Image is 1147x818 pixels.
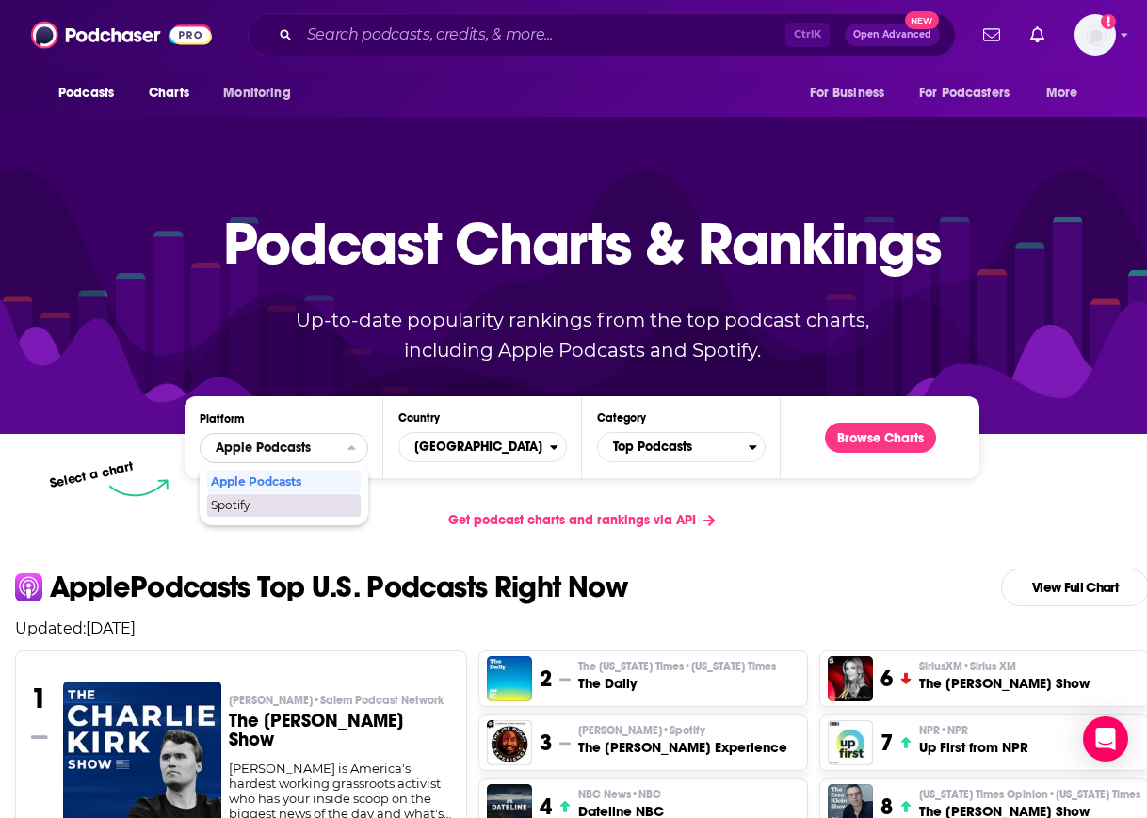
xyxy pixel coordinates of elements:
[578,787,664,802] p: NBC News • NBC
[229,693,452,761] a: [PERSON_NAME]•Salem Podcast NetworkThe [PERSON_NAME] Show
[578,723,787,738] p: Joe Rogan • Spotify
[1074,14,1116,56] span: Logged in as evankrask
[45,75,138,111] button: open menu
[905,11,939,29] span: New
[109,479,169,497] img: select arrow
[50,572,627,602] p: Apple Podcasts Top U.S. Podcasts Right Now
[229,712,452,749] h3: The [PERSON_NAME] Show
[229,693,444,708] span: [PERSON_NAME]
[578,659,776,693] a: The [US_STATE] Times•[US_STATE] TimesThe Daily
[1046,80,1078,106] span: More
[919,723,968,738] span: NPR
[137,75,201,111] a: Charts
[229,693,452,708] p: Charlie Kirk • Salem Podcast Network
[631,788,661,801] span: • NBC
[487,720,532,765] img: The Joe Rogan Experience
[662,724,705,737] span: • Spotify
[1023,19,1052,51] a: Show notifications dropdown
[1074,14,1116,56] img: User Profile
[853,30,931,40] span: Open Advanced
[1101,14,1116,29] svg: Add a profile image
[828,720,873,765] img: Up First from NPR
[15,573,42,601] img: apple Icon
[1074,14,1116,56] button: Show profile menu
[919,723,1028,738] p: NPR • NPR
[578,659,776,674] p: The New York Times • New York Times
[200,433,368,463] button: close menu
[216,441,311,455] span: Apple Podcasts
[598,431,749,463] span: Top Podcasts
[31,682,47,715] h3: 1
[248,13,956,56] div: Search podcasts, credits, & more...
[540,729,552,757] h3: 3
[149,80,189,106] span: Charts
[433,497,730,543] a: Get podcast charts and rankings via API
[828,656,873,701] img: The Megyn Kelly Show
[1033,75,1102,111] button: open menu
[919,723,1028,757] a: NPR•NPRUp First from NPR
[907,75,1037,111] button: open menu
[845,24,940,46] button: Open AdvancedNew
[578,738,787,757] h3: The [PERSON_NAME] Experience
[200,433,368,463] h2: Platforms
[487,656,532,701] img: The Daily
[940,724,968,737] span: • NPR
[48,458,135,491] p: Select a chart
[597,432,766,462] button: Categories
[880,665,893,693] h3: 6
[825,423,936,453] button: Browse Charts
[880,729,893,757] h3: 7
[919,659,1090,674] p: SiriusXM • Sirius XM
[919,659,1090,693] a: SiriusXM•Sirius XMThe [PERSON_NAME] Show
[919,80,1010,106] span: For Podcasters
[578,659,776,674] span: The [US_STATE] Times
[223,182,942,304] p: Podcast Charts & Rankings
[210,75,315,111] button: open menu
[919,659,1016,674] span: SiriusXM
[399,431,550,463] span: [GEOGRAPHIC_DATA]
[578,674,776,693] h3: The Daily
[962,660,1016,673] span: • Sirius XM
[540,665,552,693] h3: 2
[299,20,785,50] input: Search podcasts, credits, & more...
[398,432,567,462] button: Countries
[1083,716,1128,762] div: Open Intercom Messenger
[211,500,355,511] span: Spotify
[919,787,1140,802] p: New York Times Opinion • New York Times
[313,694,444,707] span: • Salem Podcast Network
[578,787,661,802] span: NBC News
[58,80,114,106] span: Podcasts
[207,494,361,517] div: Spotify
[578,723,787,757] a: [PERSON_NAME]•SpotifyThe [PERSON_NAME] Experience
[211,476,355,488] span: Apple Podcasts
[919,787,1140,802] span: [US_STATE] Times Opinion
[1048,788,1140,801] span: • [US_STATE] Times
[578,723,705,738] span: [PERSON_NAME]
[919,738,1028,757] h3: Up First from NPR
[448,512,696,528] span: Get podcast charts and rankings via API
[797,75,908,111] button: open menu
[785,23,830,47] span: Ctrl K
[223,80,290,106] span: Monitoring
[684,660,776,673] span: • [US_STATE] Times
[258,305,906,365] p: Up-to-date popularity rankings from the top podcast charts, including Apple Podcasts and Spotify.
[810,80,884,106] span: For Business
[976,19,1008,51] a: Show notifications dropdown
[207,471,361,493] div: Apple Podcasts
[31,17,212,53] img: Podchaser - Follow, Share and Rate Podcasts
[919,674,1090,693] h3: The [PERSON_NAME] Show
